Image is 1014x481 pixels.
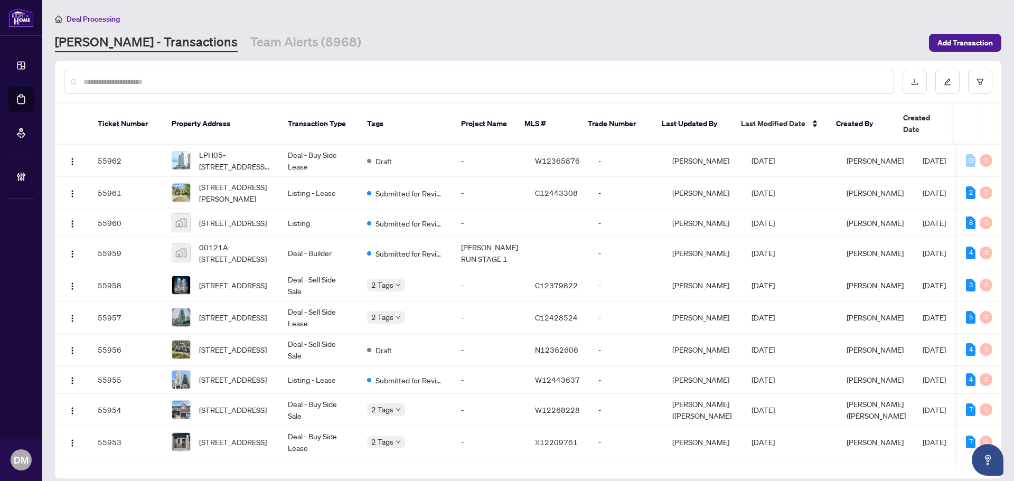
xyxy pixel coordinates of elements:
[752,313,775,322] span: [DATE]
[279,301,359,334] td: Deal - Sell Side Lease
[64,214,81,231] button: Logo
[64,401,81,418] button: Logo
[980,279,992,291] div: 0
[847,375,904,384] span: [PERSON_NAME]
[903,70,927,94] button: download
[279,237,359,269] td: Deal - Builder
[89,209,163,237] td: 55960
[199,217,267,229] span: [STREET_ADDRESS]
[847,188,904,197] span: [PERSON_NAME]
[966,186,975,199] div: 2
[752,437,775,447] span: [DATE]
[453,145,527,177] td: -
[375,155,392,167] span: Draft
[375,248,444,259] span: Submitted for Review
[590,301,664,334] td: -
[453,237,527,269] td: [PERSON_NAME] RUN STAGE 1
[664,334,743,366] td: [PERSON_NAME]
[453,269,527,301] td: -
[279,145,359,177] td: Deal - Buy Side Lease
[68,346,77,355] img: Logo
[64,433,81,450] button: Logo
[89,301,163,334] td: 55957
[923,345,946,354] span: [DATE]
[923,188,946,197] span: [DATE]
[199,312,267,323] span: [STREET_ADDRESS]
[535,313,578,322] span: C12428524
[68,407,77,415] img: Logo
[590,177,664,209] td: -
[453,366,527,394] td: -
[923,280,946,290] span: [DATE]
[199,374,267,385] span: [STREET_ADDRESS]
[64,341,81,358] button: Logo
[64,184,81,201] button: Logo
[966,279,975,291] div: 3
[396,439,401,445] span: down
[980,436,992,448] div: 0
[535,280,578,290] span: C12379822
[199,149,271,172] span: LPH05-[STREET_ADDRESS][PERSON_NAME]
[68,220,77,228] img: Logo
[279,269,359,301] td: Deal - Sell Side Sale
[89,334,163,366] td: 55956
[396,282,401,288] span: down
[64,371,81,388] button: Logo
[68,250,77,258] img: Logo
[664,426,743,458] td: [PERSON_NAME]
[923,156,946,165] span: [DATE]
[966,154,975,167] div: 0
[453,394,527,426] td: -
[980,403,992,416] div: 0
[199,404,267,416] span: [STREET_ADDRESS]
[590,366,664,394] td: -
[752,248,775,258] span: [DATE]
[752,280,775,290] span: [DATE]
[172,341,190,359] img: thumbnail-img
[847,313,904,322] span: [PERSON_NAME]
[752,188,775,197] span: [DATE]
[89,394,163,426] td: 55954
[535,375,580,384] span: W12443637
[199,279,267,291] span: [STREET_ADDRESS]
[535,345,578,354] span: N12362606
[664,177,743,209] td: [PERSON_NAME]
[172,401,190,419] img: thumbnail-img
[371,311,393,323] span: 2 Tags
[64,309,81,326] button: Logo
[980,343,992,356] div: 0
[911,78,918,86] span: download
[371,436,393,448] span: 2 Tags
[966,436,975,448] div: 7
[68,314,77,323] img: Logo
[279,334,359,366] td: Deal - Sell Side Sale
[172,214,190,232] img: thumbnail-img
[172,152,190,169] img: thumbnail-img
[535,405,580,414] span: W12268228
[375,344,392,356] span: Draft
[966,216,975,229] div: 8
[199,241,271,265] span: 00121A-[STREET_ADDRESS]
[752,218,775,228] span: [DATE]
[935,70,960,94] button: edit
[966,373,975,386] div: 4
[172,308,190,326] img: thumbnail-img
[89,426,163,458] td: 55953
[847,156,904,165] span: [PERSON_NAME]
[279,209,359,237] td: Listing
[923,375,946,384] span: [DATE]
[64,244,81,261] button: Logo
[980,373,992,386] div: 0
[664,301,743,334] td: [PERSON_NAME]
[68,282,77,290] img: Logo
[752,375,775,384] span: [DATE]
[664,209,743,237] td: [PERSON_NAME]
[966,343,975,356] div: 4
[664,237,743,269] td: [PERSON_NAME]
[752,405,775,414] span: [DATE]
[172,244,190,262] img: thumbnail-img
[847,345,904,354] span: [PERSON_NAME]
[375,187,444,199] span: Submitted for Review
[89,177,163,209] td: 55961
[752,345,775,354] span: [DATE]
